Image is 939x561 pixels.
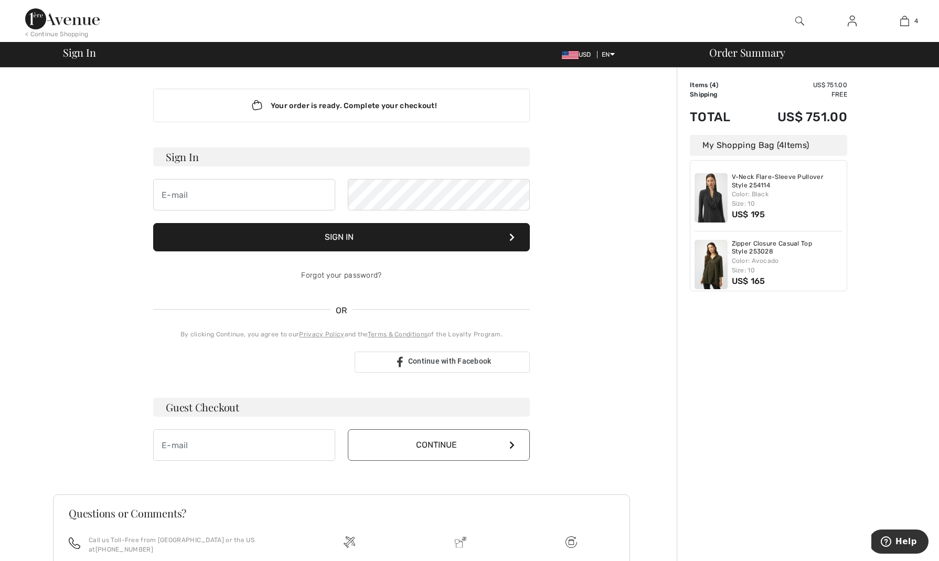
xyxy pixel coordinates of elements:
[732,276,765,286] span: US$ 165
[690,80,748,90] td: Items ( )
[871,530,929,556] iframe: Opens a widget where you can find more information
[344,536,355,548] img: Free shipping on orders over $99
[562,51,579,59] img: US Dollar
[153,223,530,251] button: Sign In
[562,51,595,58] span: USD
[732,240,843,256] a: Zipper Closure Casual Top Style 253028
[89,535,281,554] p: Call us Toll-Free from [GEOGRAPHIC_DATA] or the US at
[299,331,344,338] a: Privacy Policy
[153,179,335,210] input: E-mail
[697,47,933,58] div: Order Summary
[301,271,381,280] a: Forgot your password?
[712,81,716,89] span: 4
[69,508,614,518] h3: Questions or Comments?
[602,51,615,58] span: EN
[723,10,929,154] iframe: Sign in with Google Dialog
[148,351,351,374] iframe: Sign in with Google Button
[690,90,748,99] td: Shipping
[63,47,95,58] span: Sign In
[153,429,335,461] input: E-mail
[153,147,530,166] h3: Sign In
[153,89,530,122] div: Your order is ready. Complete your checkout!
[368,331,428,338] a: Terms & Conditions
[695,240,728,289] img: Zipper Closure Casual Top Style 253028
[732,209,765,219] span: US$ 195
[695,173,728,223] img: V-Neck Flare-Sleeve Pullover Style 254114
[153,398,530,417] h3: Guest Checkout
[732,173,843,189] a: V-Neck Flare-Sleeve Pullover Style 254114
[348,429,530,461] button: Continue
[690,135,847,156] div: My Shopping Bag ( Items)
[732,189,843,208] div: Color: Black Size: 10
[153,351,346,374] div: Sign in with Google. Opens in new tab
[95,546,153,553] a: [PHONE_NUMBER]
[153,330,530,339] div: By clicking Continue, you agree to our and the of the Loyalty Program.
[25,8,100,29] img: 1ère Avenue
[408,357,492,365] span: Continue with Facebook
[330,304,353,317] span: OR
[69,537,80,549] img: call
[732,256,843,275] div: Color: Avocado Size: 10
[355,352,530,373] a: Continue with Facebook
[690,99,748,135] td: Total
[25,29,89,39] div: < Continue Shopping
[565,536,577,548] img: Free shipping on orders over $99
[455,536,466,548] img: Delivery is a breeze since we pay the duties!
